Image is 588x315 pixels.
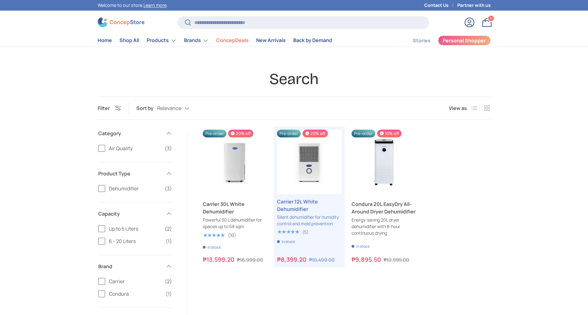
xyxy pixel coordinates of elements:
[228,130,253,137] span: 20% off
[166,237,172,245] span: (1)
[157,105,181,111] span: Relevance
[449,104,467,112] span: View as
[165,278,172,285] span: (2)
[180,34,212,47] summary: Brands
[119,34,139,46] a: Shop All
[203,200,267,215] a: Carrier 30L White Dehumidifier
[143,34,180,47] summary: Products
[109,237,162,245] span: 6 - 20 Liters
[277,130,342,194] a: Carrier 12L White Dehumidifier
[109,145,161,152] span: Air Quality
[157,103,202,114] button: Relevance
[98,122,172,145] summary: Category
[109,278,161,285] span: Carrier
[98,69,491,89] h1: Search
[109,185,161,192] span: Dehumidifier
[98,210,162,217] span: Capacity
[147,34,177,47] a: Products
[98,2,167,9] p: Welcome to our store.
[98,17,144,27] img: ConcepStore
[352,130,416,194] a: Condura 20L EasyDry All-Around Dryer Dehumidifier
[184,34,209,47] a: Brands
[98,162,172,185] summary: Product Type
[98,130,162,137] span: Category
[277,198,342,213] a: Carrier 12L White Dehumidifier
[413,35,430,47] a: Stories
[438,36,491,45] a: Personal Shopper
[109,225,161,232] span: Up to 5 Liters
[490,16,492,21] span: 1
[377,130,401,137] span: 10% off
[98,203,172,225] summary: Capacity
[98,105,121,112] button: Filter
[165,145,172,152] span: (3)
[293,34,332,46] a: Back by Demand
[98,34,112,46] a: Home
[98,170,162,177] span: Product Type
[203,130,226,137] span: Pre-order
[98,34,332,47] nav: Primary
[203,130,267,194] a: Carrier 30L White Dehumidifier
[98,263,162,270] span: Brand
[398,34,491,47] nav: Secondary
[136,104,157,112] label: Sort by
[216,34,249,46] a: ConcepDeals
[165,225,172,232] span: (2)
[277,130,301,137] span: Pre-order
[165,185,172,192] span: (3)
[109,290,162,298] span: Condura
[352,200,416,215] a: Condura 20L EasyDry All-Around Dryer Dehumidifier
[303,130,328,137] span: 20% off
[443,38,486,43] span: Personal Shopper
[143,2,167,8] a: Learn more
[166,290,172,298] span: (1)
[98,255,172,278] summary: Brand
[457,2,491,9] a: Partner with us
[352,130,375,137] span: Pre-order
[98,105,110,112] span: Filter
[256,34,286,46] a: New Arrivals
[424,2,457,9] a: Contact Us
